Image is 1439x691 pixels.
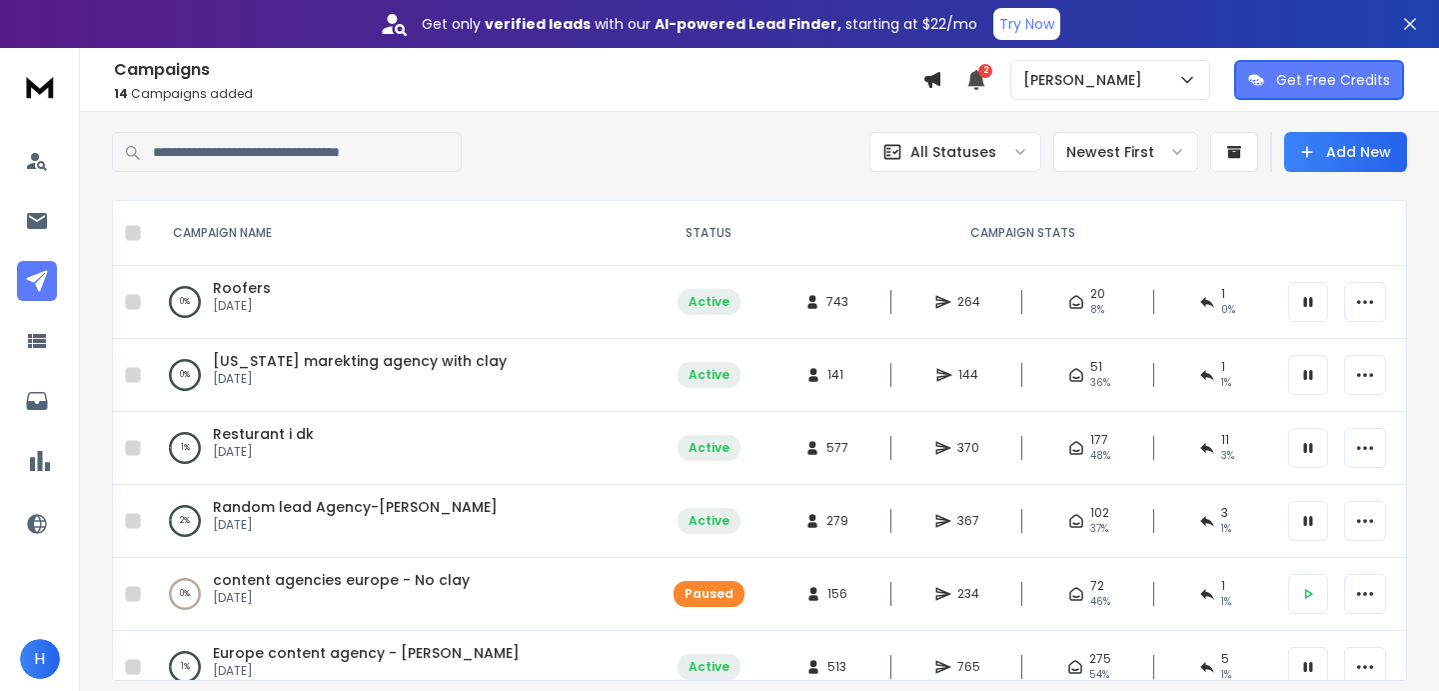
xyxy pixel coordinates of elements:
td: 0%Roofers[DATE] [149,266,649,339]
span: 5 [1221,651,1229,667]
span: 275 [1089,651,1111,667]
a: [US_STATE] marekting agency with clay [213,351,507,371]
td: 1%Resturant i dk[DATE] [149,412,649,485]
span: 141 [827,367,847,383]
p: 1 % [181,657,190,677]
span: 765 [957,659,980,675]
span: 3 % [1221,448,1234,464]
p: [DATE] [213,590,470,606]
p: All Statuses [910,142,996,162]
span: 743 [826,294,848,310]
p: Get only with our starting at $22/mo [422,14,977,34]
span: 48 % [1090,448,1110,464]
span: 36 % [1090,375,1110,391]
button: Try Now [993,8,1060,40]
span: 1 % [1221,594,1231,610]
p: Get Free Credits [1276,70,1390,90]
span: 102 [1090,505,1109,521]
p: 0 % [180,584,190,604]
p: [DATE] [213,371,507,387]
span: 11 [1221,432,1229,448]
span: 1 % [1221,521,1231,537]
th: STATUS [649,201,768,266]
p: [DATE] [213,517,498,533]
a: content agencies europe - No clay [213,570,470,590]
td: 0%content agencies europe - No clay[DATE] [149,558,649,631]
img: logo [20,68,60,105]
span: 279 [826,513,848,529]
span: 1 % [1221,375,1231,391]
div: Active [689,440,729,456]
span: 2 [978,64,992,78]
span: 156 [827,586,847,602]
p: [DATE] [213,298,271,314]
button: H [20,639,60,679]
a: Europe content agency - [PERSON_NAME] [213,643,520,663]
p: 0 % [180,365,190,385]
div: Active [689,659,729,675]
strong: AI-powered Lead Finder, [655,14,841,34]
span: 51 [1090,359,1102,375]
button: Get Free Credits [1234,60,1404,100]
p: [DATE] [213,663,520,679]
span: 54 % [1089,667,1109,683]
span: 367 [957,513,979,529]
span: 1 [1221,286,1225,302]
div: Active [689,513,729,529]
span: 0 % [1221,302,1235,318]
p: Try Now [999,14,1054,34]
span: 513 [827,659,847,675]
span: 37 % [1090,521,1108,537]
p: 0 % [180,292,190,312]
p: [DATE] [213,444,314,460]
span: 72 [1090,578,1104,594]
span: 20 [1090,286,1105,302]
p: [PERSON_NAME] [1023,70,1150,90]
span: 3 [1221,505,1228,521]
span: 370 [957,440,979,456]
td: 2%Random lead Agency-[PERSON_NAME][DATE] [149,485,649,558]
p: 2 % [180,511,190,531]
span: 1 [1221,578,1225,594]
button: Add New [1284,132,1407,172]
span: 577 [826,440,848,456]
td: 0%[US_STATE] marekting agency with clay[DATE] [149,339,649,412]
span: 234 [957,586,979,602]
span: 46 % [1090,594,1110,610]
p: 1 % [181,438,190,458]
span: 1 [1221,359,1225,375]
th: CAMPAIGN STATS [768,201,1276,266]
th: CAMPAIGN NAME [149,201,649,266]
button: Newest First [1053,132,1198,172]
div: Paused [685,586,733,602]
div: Active [689,294,729,310]
span: 144 [958,367,978,383]
span: 14 [114,85,128,102]
a: Resturant i dk [213,424,314,444]
span: 177 [1090,432,1108,448]
a: Random lead Agency-[PERSON_NAME] [213,497,498,517]
span: 8 % [1090,302,1104,318]
strong: verified leads [485,14,591,34]
h1: Campaigns [114,58,922,82]
span: 264 [957,294,980,310]
span: 1 % [1221,667,1231,683]
p: Campaigns added [114,86,922,102]
a: Roofers [213,278,271,298]
div: Active [689,367,729,383]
